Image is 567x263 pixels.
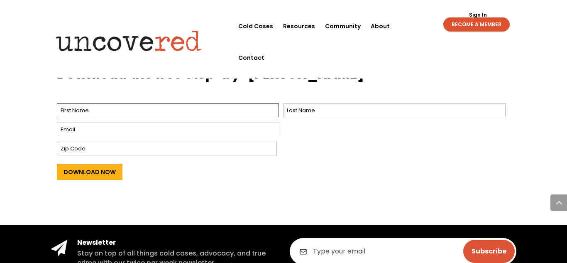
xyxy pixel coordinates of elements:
a: Community [325,10,361,42]
a: BECOME A MEMBER [443,17,510,32]
input: Zip Code [57,142,277,155]
input: Download Now [57,164,122,180]
a: Sign In [464,12,491,17]
input: Subscribe [463,240,515,263]
img: Uncovered logo [49,25,209,57]
input: Email [57,123,279,136]
input: First Name [57,103,279,117]
input: Last Name [283,103,506,117]
a: About [371,10,390,42]
a: Contact [238,42,264,74]
h4: Newsletter [77,238,277,247]
a: Resources [283,10,315,42]
a: Cold Cases [238,10,273,42]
